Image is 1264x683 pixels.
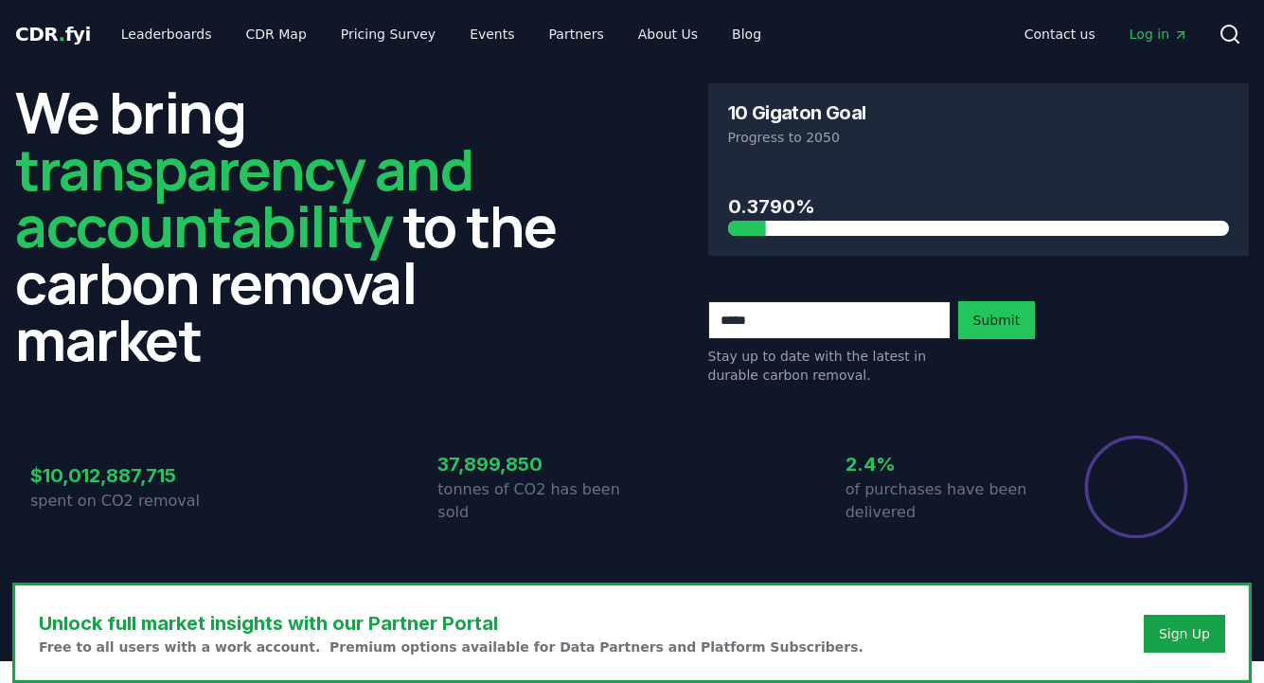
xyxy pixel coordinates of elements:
[534,17,619,51] a: Partners
[437,450,632,478] h3: 37,899,850
[15,130,472,264] span: transparency and accountability
[1130,25,1188,44] span: Log in
[454,17,529,51] a: Events
[728,103,866,122] h3: 10 Gigaton Goal
[1159,624,1210,643] a: Sign Up
[1144,615,1225,653] button: Sign Up
[326,17,451,51] a: Pricing Survey
[708,347,951,385] p: Stay up to date with the latest in durable carbon removal.
[30,490,224,512] p: spent on CO2 removal
[1083,434,1189,540] div: Percentage of sales delivered
[1114,17,1203,51] a: Log in
[846,450,1040,478] h3: 2.4%
[728,192,1230,221] h3: 0.3790%
[728,128,1230,147] p: Progress to 2050
[15,23,91,45] span: CDR fyi
[15,21,91,47] a: CDR.fyi
[106,17,227,51] a: Leaderboards
[59,23,65,45] span: .
[231,17,322,51] a: CDR Map
[39,638,863,656] p: Free to all users with a work account. Premium options available for Data Partners and Platform S...
[30,461,224,490] h3: $10,012,887,715
[15,83,557,368] h2: We bring to the carbon removal market
[106,17,776,51] nav: Main
[958,301,1036,339] button: Submit
[623,17,713,51] a: About Us
[1009,17,1203,51] nav: Main
[437,478,632,524] p: tonnes of CO2 has been sold
[1009,17,1111,51] a: Contact us
[39,609,863,638] h3: Unlock full market insights with our Partner Portal
[717,17,776,51] a: Blog
[846,478,1040,524] p: of purchases have been delivered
